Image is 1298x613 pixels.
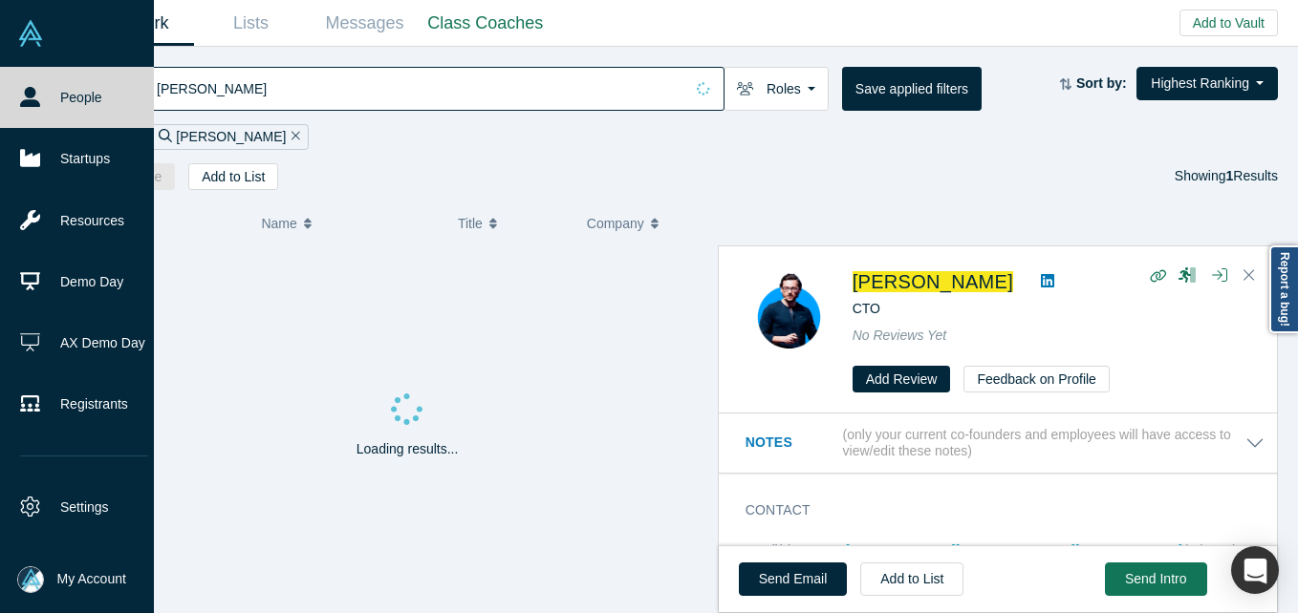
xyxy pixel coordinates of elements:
button: Title [458,203,567,243]
h3: Contact [746,500,1238,520]
input: Search by name, title, company, summary, expertise, investment criteria or topics of focus [155,66,683,111]
dt: Email(s) [746,540,846,581]
button: Add to Vault [1179,10,1278,36]
a: Class Coaches [422,1,550,46]
button: Add to List [860,562,963,596]
img: Mia Scott's Account [17,566,44,593]
p: (only your current co-founders and employees will have access to view/edit these notes) [843,427,1245,459]
span: CTO [853,301,880,316]
a: Messages [308,1,422,46]
span: Results [1226,168,1278,183]
button: Company [587,203,696,243]
button: Close [1235,261,1264,291]
button: My Account [17,566,126,593]
p: Loading results... [357,439,459,459]
a: [PERSON_NAME][EMAIL_ADDRESS][DOMAIN_NAME] [846,542,1182,558]
button: Notes (only your current co-founders and employees will have access to view/edit these notes) [746,427,1265,459]
button: Feedback on Profile [963,366,1110,392]
a: [PERSON_NAME] [853,271,1013,292]
img: Ahmad Al Hidiq's Profile Image [746,267,833,354]
span: No Reviews Yet [853,328,947,343]
img: Alchemist Vault Logo [17,20,44,47]
button: Name [261,203,438,243]
h3: Notes [746,433,839,453]
span: (primary) [1182,542,1236,558]
button: Add to List [188,163,278,190]
span: Company [587,203,644,243]
strong: Sort by: [1076,75,1127,91]
button: Roles [724,67,829,111]
div: Showing [1175,163,1278,190]
button: Highest Ranking [1136,67,1278,100]
button: Remove Filter [286,126,300,148]
a: Report a bug! [1269,245,1298,333]
button: Save applied filters [842,67,982,111]
button: Add Review [853,366,951,392]
span: Title [458,203,483,243]
a: Send Email [739,562,848,596]
span: Name [261,203,296,243]
a: Lists [194,1,308,46]
strong: 1 [1226,168,1234,183]
div: [PERSON_NAME] [150,124,309,150]
span: My Account [57,569,126,589]
button: Send Intro [1105,562,1207,596]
